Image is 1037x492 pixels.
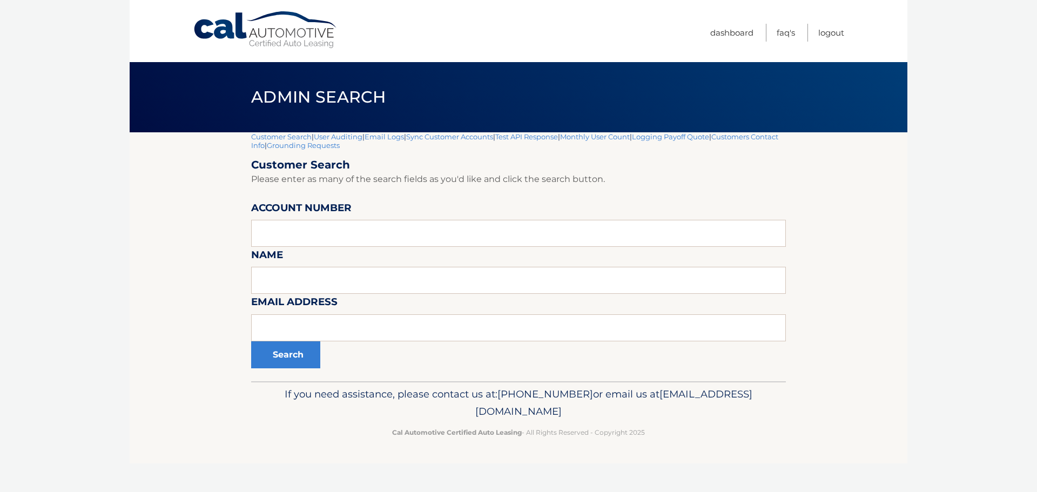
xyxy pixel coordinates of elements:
[495,132,558,141] a: Test API Response
[560,132,630,141] a: Monthly User Count
[818,24,844,42] a: Logout
[392,428,522,436] strong: Cal Automotive Certified Auto Leasing
[193,11,339,49] a: Cal Automotive
[497,388,593,400] span: [PHONE_NUMBER]
[251,132,786,381] div: | | | | | | | |
[632,132,709,141] a: Logging Payoff Quote
[251,87,386,107] span: Admin Search
[251,132,312,141] a: Customer Search
[251,294,338,314] label: Email Address
[365,132,404,141] a: Email Logs
[251,200,352,220] label: Account Number
[314,132,362,141] a: User Auditing
[251,132,778,150] a: Customers Contact Info
[251,341,320,368] button: Search
[251,158,786,172] h2: Customer Search
[267,141,340,150] a: Grounding Requests
[258,427,779,438] p: - All Rights Reserved - Copyright 2025
[251,172,786,187] p: Please enter as many of the search fields as you'd like and click the search button.
[406,132,493,141] a: Sync Customer Accounts
[251,247,283,267] label: Name
[777,24,795,42] a: FAQ's
[258,386,779,420] p: If you need assistance, please contact us at: or email us at
[710,24,753,42] a: Dashboard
